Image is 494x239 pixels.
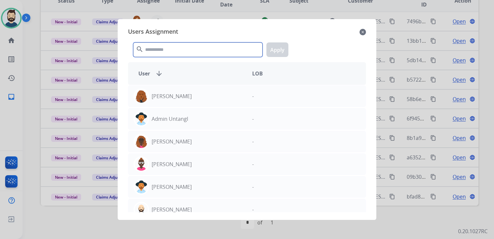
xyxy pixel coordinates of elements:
[155,70,163,77] mat-icon: arrow_downward
[266,42,288,57] button: Apply
[252,138,254,145] p: -
[136,45,144,53] mat-icon: search
[133,70,247,77] div: User
[152,206,192,213] p: [PERSON_NAME]
[252,70,263,77] span: LOB
[152,115,188,123] p: Admin Untangl
[152,183,192,191] p: [PERSON_NAME]
[252,183,254,191] p: -
[152,92,192,100] p: [PERSON_NAME]
[152,138,192,145] p: [PERSON_NAME]
[128,27,178,37] span: Users Assignment
[252,206,254,213] p: -
[360,28,366,36] mat-icon: close
[252,160,254,168] p: -
[152,160,192,168] p: [PERSON_NAME]
[252,92,254,100] p: -
[252,115,254,123] p: -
